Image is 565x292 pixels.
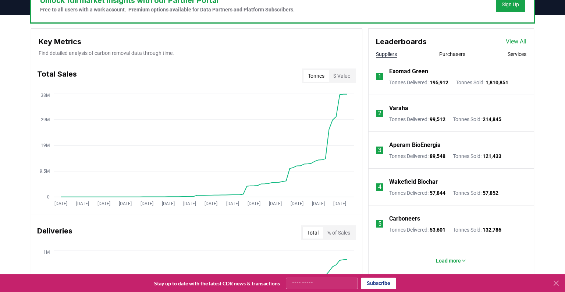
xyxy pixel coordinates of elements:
a: View All [506,37,526,46]
a: Aperam BioEnergia [389,141,441,149]
button: Purchasers [439,50,465,58]
p: 5 [378,219,381,228]
tspan: 9.5M [40,169,50,174]
tspan: 38M [41,93,50,98]
span: 53,601 [430,227,445,233]
tspan: [DATE] [312,201,325,206]
tspan: [DATE] [119,201,132,206]
tspan: [DATE] [162,201,175,206]
tspan: 19M [41,143,50,148]
tspan: [DATE] [76,201,89,206]
span: 132,786 [483,227,501,233]
span: 99,512 [430,116,445,122]
span: 89,548 [430,153,445,159]
button: % of Sales [323,227,355,239]
p: Tonnes Delivered : [389,116,445,123]
tspan: [DATE] [333,201,346,206]
a: Wakefield Biochar [389,177,438,186]
h3: Leaderboards [376,36,427,47]
p: Find detailed analysis of carbon removal data through time. [39,49,355,57]
span: 57,852 [483,190,498,196]
tspan: [DATE] [291,201,303,206]
button: Services [508,50,526,58]
button: Load more [430,253,473,268]
p: Tonnes Sold : [453,189,498,197]
button: Suppliers [376,50,397,58]
p: Tonnes Delivered : [389,152,445,160]
p: Tonnes Sold : [453,152,501,160]
span: 195,912 [430,80,448,85]
span: 121,433 [483,153,501,159]
span: 214,845 [483,116,501,122]
button: Total [303,227,323,239]
p: 1 [378,72,381,81]
h3: Key Metrics [39,36,355,47]
button: Tonnes [303,70,329,82]
a: Sign Up [502,1,519,8]
p: Tonnes Delivered : [389,189,445,197]
p: Tonnes Delivered : [389,226,445,233]
a: Exomad Green [389,67,428,76]
h3: Total Sales [37,68,77,83]
span: 1,810,851 [486,80,508,85]
a: Varaha [389,104,408,113]
tspan: [DATE] [97,201,110,206]
tspan: [DATE] [183,201,196,206]
tspan: [DATE] [205,201,218,206]
tspan: 0 [47,194,50,200]
p: Tonnes Delivered : [389,79,448,86]
p: 4 [378,183,381,191]
p: Load more [436,257,461,264]
p: Free to all users with a work account. Premium options available for Data Partners and Platform S... [40,6,295,13]
tspan: [DATE] [141,201,153,206]
p: 3 [378,146,381,155]
p: Tonnes Sold : [456,79,508,86]
p: Tonnes Sold : [453,226,501,233]
p: Tonnes Sold : [453,116,501,123]
button: $ Value [329,70,355,82]
tspan: [DATE] [248,201,260,206]
a: Carboneers [389,214,420,223]
span: 57,844 [430,190,445,196]
tspan: 1M [43,250,50,255]
tspan: [DATE] [54,201,67,206]
h3: Deliveries [37,225,72,240]
p: 2 [378,109,381,118]
tspan: [DATE] [226,201,239,206]
tspan: [DATE] [269,201,282,206]
tspan: 29M [41,117,50,122]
